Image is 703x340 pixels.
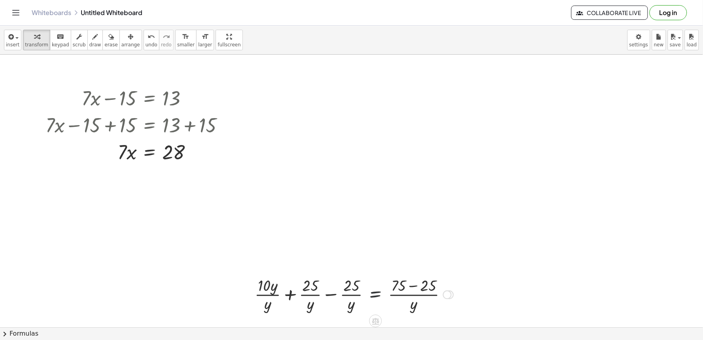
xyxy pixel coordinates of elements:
[104,42,117,48] span: erase
[175,30,197,50] button: format_sizesmaller
[87,30,103,50] button: draw
[73,42,86,48] span: scrub
[144,30,159,50] button: undoundo
[687,42,697,48] span: load
[650,5,687,20] button: Log in
[369,315,382,327] div: Apply the same math to both sides of the equation
[571,6,648,20] button: Collaborate Live
[198,42,212,48] span: larger
[629,42,648,48] span: settings
[196,30,214,50] button: format_sizelarger
[23,30,50,50] button: transform
[201,32,209,42] i: format_size
[216,30,243,50] button: fullscreen
[627,30,650,50] button: settings
[102,30,119,50] button: erase
[685,30,699,50] button: load
[159,30,174,50] button: redoredo
[121,42,140,48] span: arrange
[652,30,666,50] button: new
[9,6,22,19] button: Toggle navigation
[654,42,664,48] span: new
[71,30,88,50] button: scrub
[163,32,170,42] i: redo
[182,32,189,42] i: format_size
[25,42,48,48] span: transform
[89,42,101,48] span: draw
[50,30,71,50] button: keyboardkeypad
[52,42,69,48] span: keypad
[32,9,71,17] a: Whiteboards
[218,42,241,48] span: fullscreen
[578,9,641,16] span: Collaborate Live
[146,42,157,48] span: undo
[148,32,155,42] i: undo
[4,30,21,50] button: insert
[161,42,172,48] span: redo
[6,42,19,48] span: insert
[670,42,681,48] span: save
[668,30,683,50] button: save
[119,30,142,50] button: arrange
[57,32,64,42] i: keyboard
[177,42,195,48] span: smaller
